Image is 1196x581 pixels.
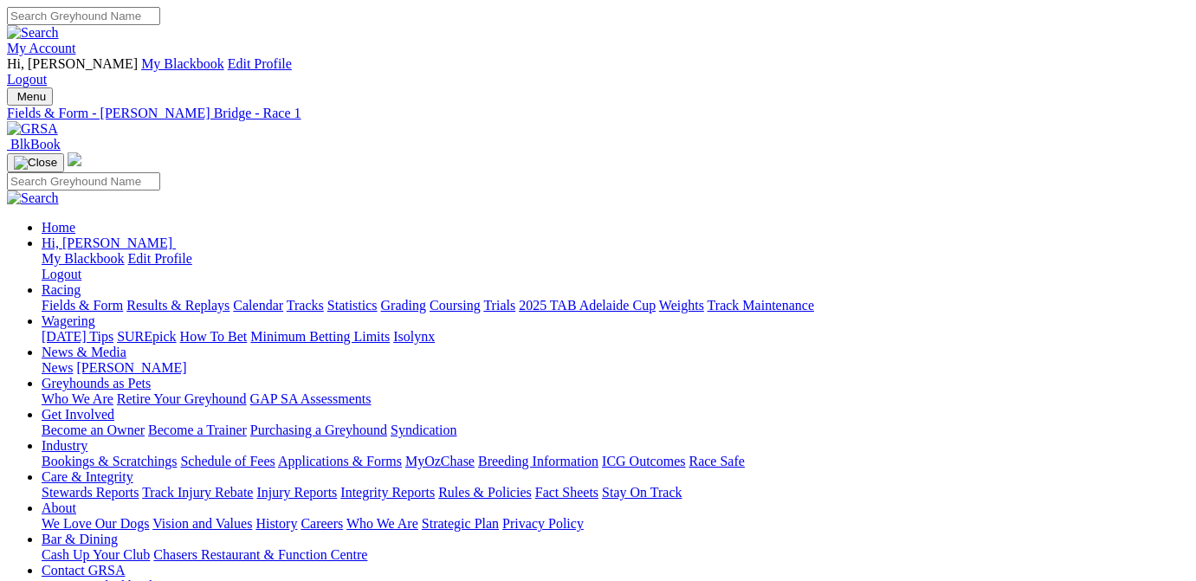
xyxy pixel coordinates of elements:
[7,25,59,41] img: Search
[117,391,247,406] a: Retire Your Greyhound
[250,329,390,344] a: Minimum Betting Limits
[42,516,149,531] a: We Love Our Dogs
[42,360,73,375] a: News
[301,516,343,531] a: Careers
[142,485,253,500] a: Track Injury Rebate
[422,516,499,531] a: Strategic Plan
[42,282,81,297] a: Racing
[42,391,113,406] a: Who We Are
[502,516,584,531] a: Privacy Policy
[68,152,81,166] img: logo-grsa-white.png
[689,454,744,468] a: Race Safe
[7,106,1189,121] a: Fields & Form - [PERSON_NAME] Bridge - Race 1
[42,500,76,515] a: About
[340,485,435,500] a: Integrity Reports
[42,407,114,422] a: Get Involved
[42,547,1189,563] div: Bar & Dining
[42,438,87,453] a: Industry
[7,137,61,152] a: BlkBook
[393,329,435,344] a: Isolynx
[278,454,402,468] a: Applications & Forms
[708,298,814,313] a: Track Maintenance
[14,156,57,170] img: Close
[233,298,283,313] a: Calendar
[42,313,95,328] a: Wagering
[17,90,46,103] span: Menu
[478,454,598,468] a: Breeding Information
[42,251,1189,282] div: Hi, [PERSON_NAME]
[42,423,1189,438] div: Get Involved
[7,7,160,25] input: Search
[76,360,186,375] a: [PERSON_NAME]
[7,121,58,137] img: GRSA
[228,56,292,71] a: Edit Profile
[7,41,76,55] a: My Account
[10,137,61,152] span: BlkBook
[7,190,59,206] img: Search
[180,454,275,468] a: Schedule of Fees
[42,532,118,546] a: Bar & Dining
[126,298,230,313] a: Results & Replays
[483,298,515,313] a: Trials
[141,56,224,71] a: My Blackbook
[42,251,125,266] a: My Blackbook
[42,485,139,500] a: Stewards Reports
[602,454,685,468] a: ICG Outcomes
[42,329,1189,345] div: Wagering
[42,236,176,250] a: Hi, [PERSON_NAME]
[42,454,1189,469] div: Industry
[153,547,367,562] a: Chasers Restaurant & Function Centre
[42,220,75,235] a: Home
[430,298,481,313] a: Coursing
[256,485,337,500] a: Injury Reports
[42,329,113,344] a: [DATE] Tips
[7,72,47,87] a: Logout
[42,298,123,313] a: Fields & Form
[519,298,656,313] a: 2025 TAB Adelaide Cup
[381,298,426,313] a: Grading
[42,345,126,359] a: News & Media
[255,516,297,531] a: History
[42,360,1189,376] div: News & Media
[42,298,1189,313] div: Racing
[535,485,598,500] a: Fact Sheets
[346,516,418,531] a: Who We Are
[659,298,704,313] a: Weights
[148,423,247,437] a: Become a Trainer
[7,56,138,71] span: Hi, [PERSON_NAME]
[42,485,1189,500] div: Care & Integrity
[42,469,133,484] a: Care & Integrity
[42,516,1189,532] div: About
[42,547,150,562] a: Cash Up Your Club
[42,423,145,437] a: Become an Owner
[7,87,53,106] button: Toggle navigation
[327,298,378,313] a: Statistics
[180,329,248,344] a: How To Bet
[405,454,475,468] a: MyOzChase
[42,563,125,578] a: Contact GRSA
[7,56,1189,87] div: My Account
[250,423,387,437] a: Purchasing a Greyhound
[287,298,324,313] a: Tracks
[42,391,1189,407] div: Greyhounds as Pets
[42,454,177,468] a: Bookings & Scratchings
[128,251,192,266] a: Edit Profile
[250,391,372,406] a: GAP SA Assessments
[117,329,176,344] a: SUREpick
[42,236,172,250] span: Hi, [PERSON_NAME]
[391,423,456,437] a: Syndication
[7,172,160,190] input: Search
[152,516,252,531] a: Vision and Values
[438,485,532,500] a: Rules & Policies
[602,485,682,500] a: Stay On Track
[7,153,64,172] button: Toggle navigation
[42,376,151,391] a: Greyhounds as Pets
[42,267,81,281] a: Logout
